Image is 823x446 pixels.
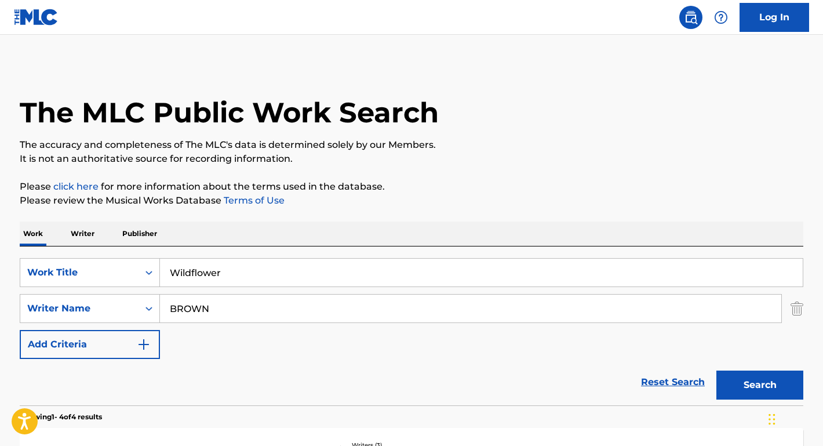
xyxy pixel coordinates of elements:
p: Please for more information about the terms used in the database. [20,180,803,194]
a: click here [53,181,99,192]
p: The accuracy and completeness of The MLC's data is determined solely by our Members. [20,138,803,152]
a: Reset Search [635,369,711,395]
a: Terms of Use [221,195,285,206]
p: Showing 1 - 4 of 4 results [20,412,102,422]
p: Please review the Musical Works Database [20,194,803,208]
h1: The MLC Public Work Search [20,95,439,130]
iframe: Chat Widget [765,390,823,446]
div: Work Title [27,266,132,280]
img: help [714,10,728,24]
a: Log In [740,3,809,32]
img: search [684,10,698,24]
p: Publisher [119,222,161,246]
form: Search Form [20,258,803,405]
div: Glisser [769,402,775,437]
p: Work [20,222,46,246]
button: Search [716,371,803,400]
div: Writer Name [27,302,132,316]
p: Writer [67,222,98,246]
img: MLC Logo [14,9,59,26]
p: It is not an authoritative source for recording information. [20,152,803,166]
img: Delete Criterion [791,294,803,323]
img: 9d2ae6d4665cec9f34b9.svg [137,338,151,351]
button: Add Criteria [20,330,160,359]
a: Public Search [679,6,702,29]
div: Help [709,6,733,29]
div: Widget de chat [765,390,823,446]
